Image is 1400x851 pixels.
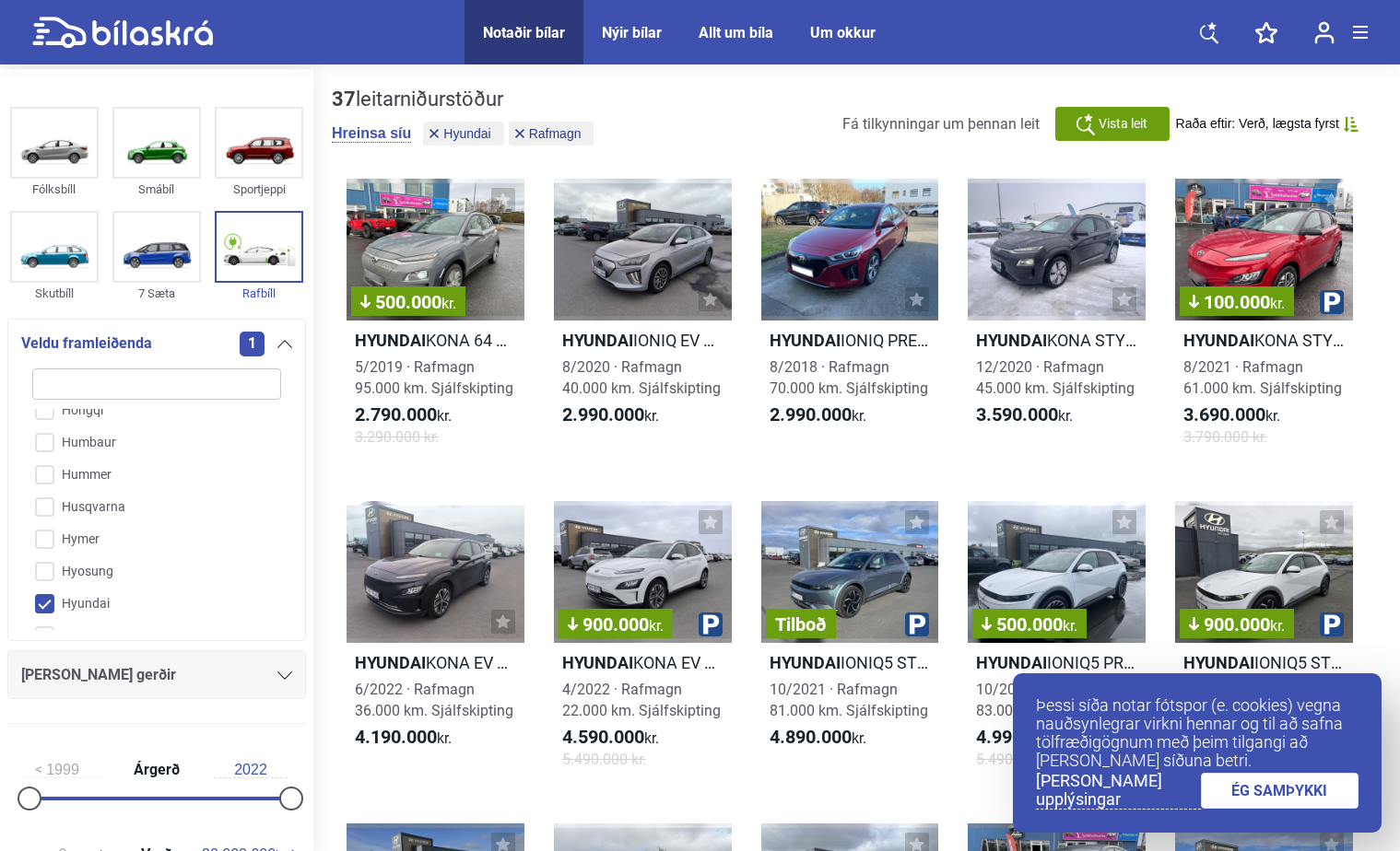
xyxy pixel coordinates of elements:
[1036,696,1359,770] p: Þessi síða notar fótspor (e. cookies) vegna nauðsynlegrar virkni hennar og til að safna tölfræðig...
[112,283,201,304] div: 7 Sæta
[976,653,1047,672] b: Hyundai
[529,127,582,140] span: Rafmagn
[761,179,939,464] a: HyundaiIONIQ PREMIUM8/2018 · Rafmagn70.000 km. Sjálfskipting2.990.000kr.
[355,426,439,448] span: 3.290.000 kr.
[770,681,928,719] span: 10/2021 · Rafmagn 81.000 km. Sjálfskipting
[554,330,732,351] h2: IONIQ EV PREMIUM 39KWH
[562,404,659,426] span: kr.
[1320,290,1344,314] img: parking.png
[1099,114,1147,134] span: Vista leit
[761,501,939,787] a: TilboðHyundaiIONIQ5 STYLE 73KWH10/2021 · Rafmagn81.000 km. Sjálfskipting4.890.000kr.
[562,681,721,719] span: 4/2022 · Rafmagn 22.000 km. Sjálfskipting
[562,727,659,749] span: kr.
[1175,179,1353,464] a: 100.000kr.HyundaiKONA STYLE 64 KWH8/2021 · Rafmagn61.000 km. Sjálfskipting3.690.000kr.3.790.000 kr.
[770,403,852,425] b: 2.990.000
[1183,426,1267,448] span: 3.790.000 kr.
[1189,293,1285,311] span: 100.000
[1176,116,1339,132] span: Raða eftir: Verð, lægsta fyrst
[112,179,201,200] div: Smábíl
[483,24,565,41] a: Notaðir bílar
[976,681,1135,719] span: 10/2021 · Rafmagn 83.000 km. Sjálfskipting
[347,501,524,787] a: HyundaiKONA EV STYLE 64KWH6/2022 · Rafmagn36.000 km. Sjálfskipting4.190.000kr.
[770,331,841,350] b: Hyundai
[1201,773,1359,809] a: ÉG SAMÞYKKI
[1175,501,1353,787] a: 900.000kr.HyundaiIONIQ5 STYLE 73KWH10/2021 · Rafmagn50.000 km. Sjálfskipting5.290.000kr.6.190.000...
[10,179,99,200] div: Fólksbíll
[509,122,594,146] button: Rafmagn
[355,403,437,425] b: 2.790.000
[554,652,732,673] h2: KONA EV PREMIUM 64KWH
[1183,358,1342,397] span: 8/2021 · Rafmagn 61.000 km. Sjálfskipting
[976,358,1135,397] span: 12/2020 · Rafmagn 45.000 km. Sjálfskipting
[775,615,827,634] span: Tilboð
[976,726,1058,748] b: 4.990.000
[347,652,524,673] h2: KONA EV STYLE 64KWH
[562,403,644,425] b: 2.990.000
[21,331,152,356] span: Veldu framleiðenda
[1314,21,1335,44] img: user-login.svg
[976,727,1073,749] span: kr.
[968,652,1146,673] h2: IONIQ5 PREMIUM 73W
[332,124,411,143] button: Hreinsa síu
[1183,653,1254,672] b: Hyundai
[982,615,1077,634] span: 500.000
[905,612,929,636] img: parking.png
[441,295,456,312] span: kr.
[332,87,356,111] b: 37
[810,24,876,41] a: Um okkur
[1036,772,1201,810] a: [PERSON_NAME] upplýsingar
[332,87,598,111] div: leitarniðurstöður
[1175,652,1353,673] h2: IONIQ5 STYLE 73KWH
[347,330,524,351] h2: KONA 64 KWH PREMIUM
[347,179,524,464] a: 500.000kr.HyundaiKONA 64 KWH PREMIUM5/2019 · Rafmagn95.000 km. Sjálfskipting2.790.000kr.3.290.000...
[443,127,490,140] span: Hyundai
[1320,612,1344,636] img: parking.png
[1175,330,1353,351] h2: KONA STYLE 64 KWH
[355,404,452,426] span: kr.
[129,763,184,777] span: Árgerð
[355,726,437,748] b: 4.190.000
[355,681,513,719] span: 6/2022 · Rafmagn 36.000 km. Sjálfskipting
[761,330,939,351] h2: IONIQ PREMIUM
[360,293,456,311] span: 500.000
[770,404,866,426] span: kr.
[568,615,664,634] span: 900.000
[770,653,841,672] b: Hyundai
[355,727,452,749] span: kr.
[1270,617,1285,635] span: kr.
[1189,615,1285,634] span: 900.000
[968,501,1146,787] a: 500.000kr.HyundaiIONIQ5 PREMIUM 73W10/2021 · Rafmagn83.000 km. Sjálfskipting4.990.000kr.5.490.000...
[215,283,303,304] div: Rafbíll
[770,358,928,397] span: 8/2018 · Rafmagn 70.000 km. Sjálfskipting
[976,403,1058,425] b: 3.590.000
[770,726,852,748] b: 4.890.000
[976,404,1073,426] span: kr.
[699,24,773,41] a: Allt um bíla
[1183,404,1280,426] span: kr.
[1183,331,1254,350] b: Hyundai
[554,179,732,464] a: HyundaiIONIQ EV PREMIUM 39KWH8/2020 · Rafmagn40.000 km. Sjálfskipting2.990.000kr.
[976,749,1060,770] span: 5.490.000 kr.
[1270,295,1285,312] span: kr.
[1063,617,1077,635] span: kr.
[562,749,646,770] span: 5.490.000 kr.
[842,115,1040,133] span: Fá tilkynningar um þennan leit
[562,331,633,350] b: Hyundai
[10,283,99,304] div: Skutbíll
[423,122,503,146] button: Hyundai
[770,727,866,749] span: kr.
[554,501,732,787] a: 900.000kr.HyundaiKONA EV PREMIUM 64KWH4/2022 · Rafmagn22.000 km. Sjálfskipting4.590.000kr.5.490.0...
[562,653,633,672] b: Hyundai
[1183,403,1265,425] b: 3.690.000
[355,653,426,672] b: Hyundai
[602,24,662,41] div: Nýir bílar
[355,358,513,397] span: 5/2019 · Rafmagn 95.000 km. Sjálfskipting
[968,330,1146,351] h2: KONA STYLE 64 KW
[355,331,426,350] b: Hyundai
[21,662,176,688] span: [PERSON_NAME] gerðir
[562,726,644,748] b: 4.590.000
[976,331,1047,350] b: Hyundai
